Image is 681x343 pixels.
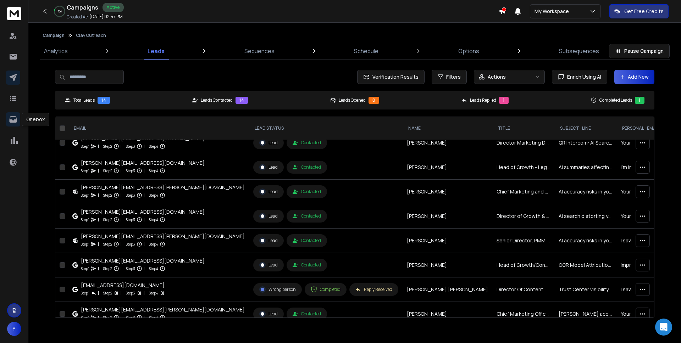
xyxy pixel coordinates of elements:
td: Director of Growth & Product Marketing [492,204,554,229]
p: | [144,314,145,321]
p: Sequences [244,47,275,55]
p: | [144,192,145,199]
p: Step 2 [103,192,112,199]
p: Step 1 [81,192,89,199]
p: Step 3 [126,192,135,199]
p: | [98,265,99,272]
td: [PERSON_NAME] [403,229,492,253]
button: Y [7,322,21,336]
p: Leads [148,47,165,55]
div: Lead [259,237,278,244]
a: Leads [143,43,169,60]
td: I saw your work promoting [PERSON_NAME]'s agentic AI platform and the recent Flexagon partnership... [616,229,679,253]
p: | [98,216,99,223]
p: Leads Contacted [201,97,233,103]
p: 7 % [58,9,62,13]
div: Contacted [293,140,321,146]
div: [PERSON_NAME][EMAIL_ADDRESS][DOMAIN_NAME] [81,159,205,167]
a: Sequences [240,43,279,60]
button: Enrich Using AI [552,70,607,84]
p: Step 3 [126,265,135,272]
div: 14 [236,97,248,104]
p: Step 1 [81,216,89,223]
p: [DATE] 02:47 PM [89,14,123,19]
p: Schedule [354,47,378,55]
td: [PERSON_NAME] [403,302,492,326]
p: Step 2 [103,216,112,223]
button: Campaign [43,33,65,38]
p: Step 2 [103,289,112,297]
p: Step 4 [149,314,158,321]
td: Chief Marketing and Alliances Officer [492,180,554,204]
div: [PERSON_NAME][EMAIL_ADDRESS][PERSON_NAME][DOMAIN_NAME] [81,233,245,240]
p: Step 3 [126,289,135,297]
p: | [144,167,145,174]
p: Step 4 [149,143,158,150]
p: Step 1 [81,143,89,150]
p: | [144,241,145,248]
p: | [121,314,122,321]
div: Contacted [293,164,321,170]
p: Step 3 [126,241,135,248]
p: | [121,265,122,272]
button: Pause Campaign [609,44,670,58]
p: | [121,143,122,150]
p: Step 2 [103,241,112,248]
p: My Workspace [535,8,572,15]
p: | [98,314,99,321]
div: [PERSON_NAME][EMAIL_ADDRESS][PERSON_NAME][DOMAIN_NAME] [81,306,245,313]
td: I saw your work building high-ROI organic engines at Sprinto. Your Trust Center launch on Product... [616,277,679,302]
div: [EMAIL_ADDRESS][DOMAIN_NAME] [81,282,165,289]
p: Step 1 [81,241,89,248]
p: Created At: [67,14,88,20]
p: | [121,192,122,199]
td: [PERSON_NAME] [403,155,492,180]
th: EMAIL [68,117,249,140]
div: Lead [259,311,278,317]
td: Your work scaling Opkey's AI-native platform as a category creator is impressive. I noticed your ... [616,180,679,204]
td: Your video editing work for [PERSON_NAME] Bazaar shows a keen eye for visual storytelling. I saw ... [616,131,679,155]
td: AI accuracy risks in your Flexagon partnership [554,180,616,204]
div: [PERSON_NAME][EMAIL_ADDRESS][DOMAIN_NAME] [81,208,205,215]
p: Step 4 [149,289,158,297]
p: | [144,143,145,150]
p: | [98,289,99,297]
p: Step 4 [149,167,158,174]
td: Senior Director, PMM & Corporate Marketing [492,229,554,253]
td: [PERSON_NAME] [403,253,492,277]
p: | [98,241,99,248]
p: | [121,241,122,248]
p: | [121,167,122,174]
th: LEAD STATUS [249,117,403,140]
th: Subject_Line [554,117,616,140]
div: [PERSON_NAME][EMAIL_ADDRESS][DOMAIN_NAME] [81,257,205,264]
button: Verification Results [357,70,425,84]
p: Step 3 [126,167,135,174]
div: Contacted [293,262,321,268]
p: | [98,167,99,174]
td: [PERSON_NAME] [403,180,492,204]
div: Active [103,3,124,12]
td: I'm intrigued by your mission to empower legal teams with efficiency solutions at SpotDraft. Your... [616,155,679,180]
p: Step 2 [103,143,112,150]
td: AI summaries affecting your SpotDraft case studies [554,155,616,180]
p: Step 3 [126,143,135,150]
div: 1 [499,97,509,104]
div: Lead [259,262,278,268]
div: Completed [311,286,340,293]
td: Head of Growth/Content [492,253,554,277]
td: AI search distorting your IPSY case study? [554,204,616,229]
p: Get Free Credits [624,8,664,15]
p: Subsequences [559,47,599,55]
div: Reply Received [355,287,392,292]
p: Leads Replied [470,97,496,103]
p: Step 3 [126,314,135,321]
div: Contacted [293,311,321,317]
a: Analytics [40,43,72,60]
td: [PERSON_NAME] [PERSON_NAME] [403,277,492,302]
span: Enrich Using AI [564,73,601,80]
button: Filters [432,70,467,84]
p: Analytics [44,47,68,55]
p: | [98,192,99,199]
